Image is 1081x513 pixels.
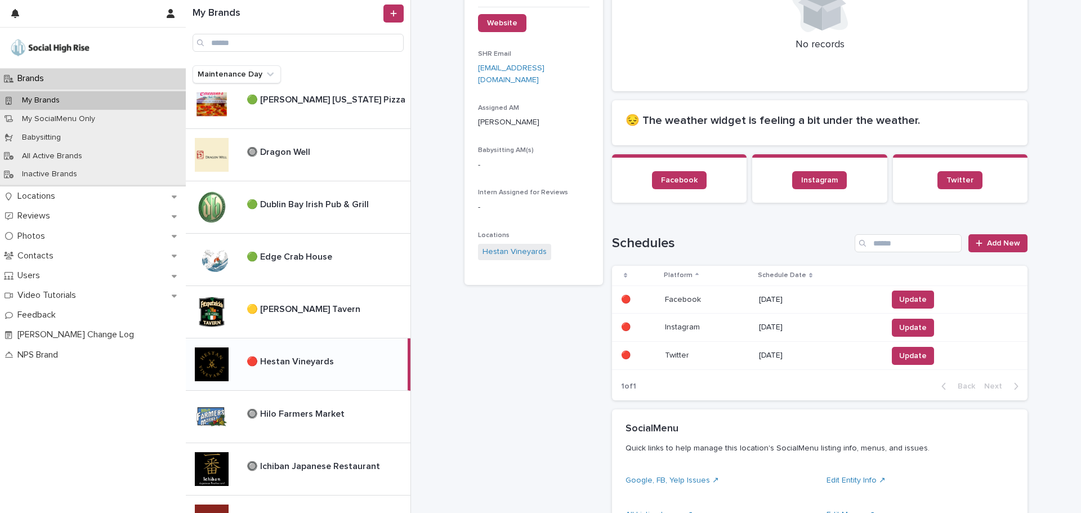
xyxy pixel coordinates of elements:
[478,189,568,196] span: Intern Assigned for Reviews
[899,350,927,362] span: Update
[13,270,49,281] p: Users
[946,176,973,184] span: Twitter
[626,443,1009,453] p: Quick links to help manage this location's SocialMenu listing info, menus, and issues.
[478,147,534,154] span: Babysitting AM(s)
[13,329,143,340] p: [PERSON_NAME] Change Log
[483,246,547,258] a: Hestan Vineyards
[626,476,719,484] a: Google, FB, Yelp Issues ↗
[193,65,281,83] button: Maintenance Day
[186,338,410,391] a: 🔴 Hestan Vineyards🔴 Hestan Vineyards
[186,234,410,286] a: 🟢 Edge Crab House🟢 Edge Crab House
[13,350,67,360] p: NPS Brand
[626,114,1014,127] h2: 😔 The weather widget is feeling a bit under the weather.
[186,443,410,496] a: 🔘 Ichiban Japanese Restaurant🔘 Ichiban Japanese Restaurant
[247,249,334,262] p: 🟢 Edge Crab House
[612,342,1028,370] tr: 🔴🔴 TwitterTwitter [DATE]Update
[478,105,519,111] span: Assigned AM
[186,129,410,181] a: 🔘 Dragon Well🔘 Dragon Well
[247,459,382,472] p: 🔘 Ichiban Japanese Restaurant
[665,293,703,305] p: Facebook
[13,191,64,202] p: Locations
[626,423,678,435] h2: SocialMenu
[621,320,633,332] p: 🔴
[13,133,70,142] p: Babysitting
[193,7,381,20] h1: My Brands
[652,171,707,189] a: Facebook
[612,373,645,400] p: 1 of 1
[621,293,633,305] p: 🔴
[980,381,1028,391] button: Next
[801,176,838,184] span: Instagram
[13,211,59,221] p: Reviews
[247,407,347,420] p: 🔘 Hilo Farmers Market
[13,231,54,242] p: Photos
[186,286,410,338] a: 🟡 [PERSON_NAME] Tavern🟡 [PERSON_NAME] Tavern
[612,286,1028,314] tr: 🔴🔴 FacebookFacebook [DATE]Update
[759,351,878,360] p: [DATE]
[987,239,1020,247] span: Add New
[612,314,1028,342] tr: 🔴🔴 InstagramInstagram [DATE]Update
[792,171,847,189] a: Instagram
[612,235,850,252] h1: Schedules
[193,34,404,52] input: Search
[478,159,589,171] p: -
[827,476,886,484] a: Edit Entity Info ↗
[478,232,510,239] span: Locations
[892,291,934,309] button: Update
[9,37,91,59] img: o5DnuTxEQV6sW9jFYBBf
[665,349,691,360] p: Twitter
[13,114,104,124] p: My SocialMenu Only
[665,320,702,332] p: Instagram
[186,391,410,443] a: 🔘 Hilo Farmers Market🔘 Hilo Farmers Market
[951,382,975,390] span: Back
[247,145,312,158] p: 🔘 Dragon Well
[247,354,336,367] p: 🔴 Hestan Vineyards
[661,176,698,184] span: Facebook
[478,202,589,213] p: -
[758,269,806,282] p: Schedule Date
[13,290,85,301] p: Video Tutorials
[759,323,878,332] p: [DATE]
[759,295,878,305] p: [DATE]
[932,381,980,391] button: Back
[247,302,363,315] p: 🟡 [PERSON_NAME] Tavern
[937,171,982,189] a: Twitter
[13,151,91,161] p: All Active Brands
[626,39,1014,51] p: No records
[13,251,62,261] p: Contacts
[892,319,934,337] button: Update
[247,92,408,105] p: 🟢 [PERSON_NAME] [US_STATE] Pizza
[984,382,1009,390] span: Next
[13,96,69,105] p: My Brands
[899,322,927,333] span: Update
[621,349,633,360] p: 🔴
[968,234,1028,252] a: Add New
[478,117,589,128] p: [PERSON_NAME]
[478,64,544,84] a: [EMAIL_ADDRESS][DOMAIN_NAME]
[899,294,927,305] span: Update
[478,51,511,57] span: SHR Email
[892,347,934,365] button: Update
[186,181,410,234] a: 🟢 Dublin Bay Irish Pub & Grill🟢 Dublin Bay Irish Pub & Grill
[13,310,65,320] p: Feedback
[247,197,371,210] p: 🟢 Dublin Bay Irish Pub & Grill
[186,77,410,129] a: 🟢 [PERSON_NAME] [US_STATE] Pizza🟢 [PERSON_NAME] [US_STATE] Pizza
[855,234,962,252] input: Search
[13,73,53,84] p: Brands
[13,169,86,179] p: Inactive Brands
[664,269,693,282] p: Platform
